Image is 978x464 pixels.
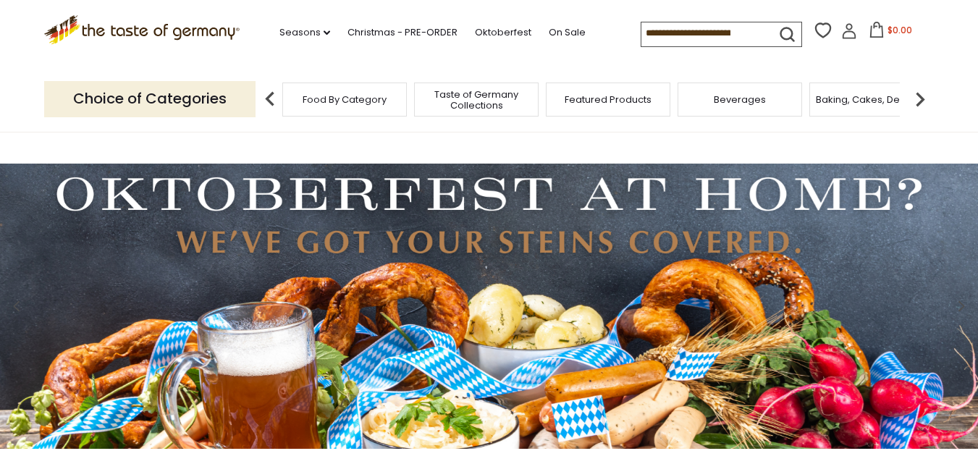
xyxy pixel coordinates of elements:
a: Taste of Germany Collections [418,89,534,111]
a: Seasons [279,25,330,41]
img: next arrow [906,85,935,114]
a: On Sale [549,25,586,41]
a: Food By Category [303,94,387,105]
a: Beverages [714,94,766,105]
a: Baking, Cakes, Desserts [816,94,928,105]
a: Christmas - PRE-ORDER [347,25,458,41]
a: Oktoberfest [475,25,531,41]
a: Featured Products [565,94,652,105]
img: previous arrow [256,85,284,114]
p: Choice of Categories [44,81,256,117]
button: $0.00 [860,22,922,43]
span: $0.00 [888,24,912,36]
